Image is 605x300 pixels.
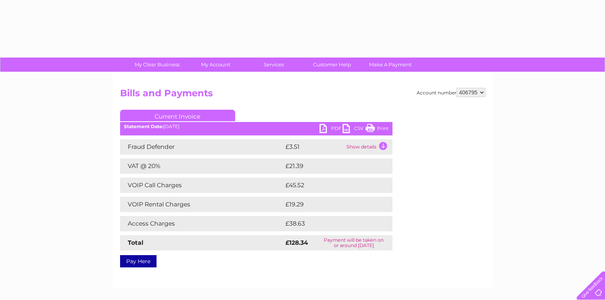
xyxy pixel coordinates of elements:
td: £21.39 [284,158,376,174]
td: VOIP Call Charges [120,178,284,193]
strong: Total [128,239,143,246]
div: [DATE] [120,124,392,129]
strong: £128.34 [285,239,308,246]
td: £3.51 [284,139,345,155]
a: Services [242,58,305,72]
a: Customer Help [300,58,364,72]
b: Statement Date: [124,124,163,129]
a: My Clear Business [125,58,189,72]
a: My Account [184,58,247,72]
td: Payment will be taken on or around [DATE] [315,235,392,251]
a: PDF [320,124,343,135]
td: Show details [345,139,392,155]
a: Make A Payment [359,58,422,72]
td: £19.29 [284,197,376,212]
td: VAT @ 20% [120,158,284,174]
td: £38.63 [284,216,377,231]
h2: Bills and Payments [120,88,485,102]
td: Access Charges [120,216,284,231]
div: Account number [417,88,485,97]
a: Current Invoice [120,110,235,121]
td: VOIP Rental Charges [120,197,284,212]
a: Pay Here [120,255,157,267]
td: Fraud Defender [120,139,284,155]
a: Print [366,124,389,135]
td: £45.52 [284,178,377,193]
a: CSV [343,124,366,135]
